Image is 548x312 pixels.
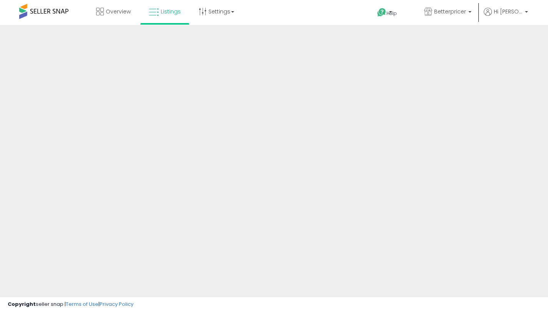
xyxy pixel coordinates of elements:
span: Help [386,10,397,17]
span: Betterpricer [434,8,466,15]
a: Terms of Use [66,300,98,308]
div: seller snap | | [8,301,133,308]
a: Privacy Policy [100,300,133,308]
a: Help [371,2,412,25]
span: Listings [161,8,181,15]
a: Hi [PERSON_NAME] [484,8,528,25]
strong: Copyright [8,300,36,308]
span: Hi [PERSON_NAME] [494,8,523,15]
i: Get Help [377,8,386,17]
span: Overview [106,8,131,15]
